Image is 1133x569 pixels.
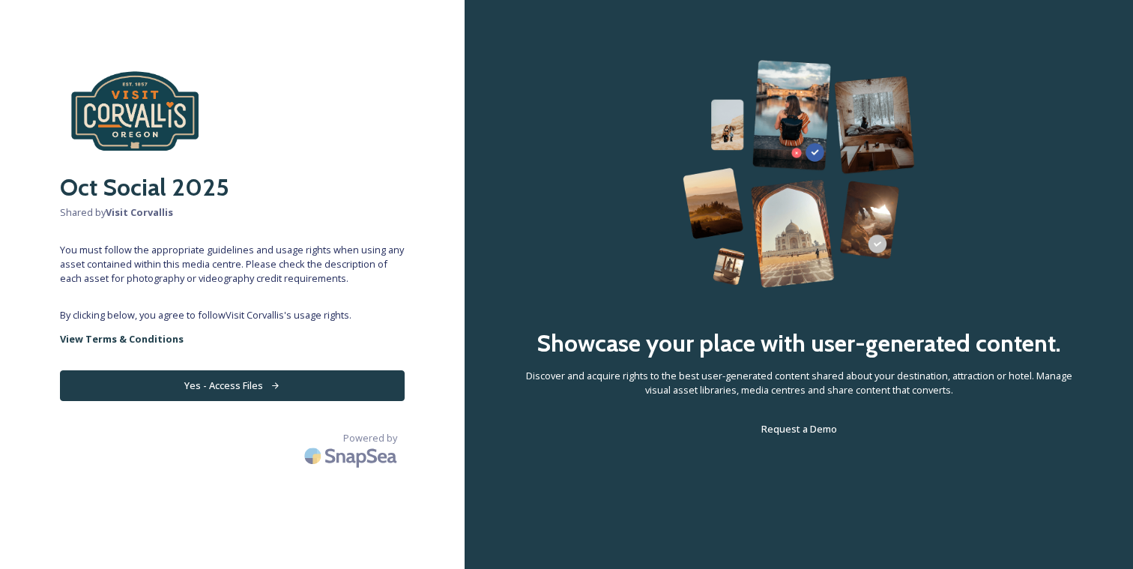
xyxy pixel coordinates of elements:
strong: View Terms & Conditions [60,332,184,346]
img: SnapSea Logo [300,439,405,474]
span: By clicking below, you agree to follow Visit Corvallis 's usage rights. [60,308,405,322]
h2: Showcase your place with user-generated content. [537,325,1061,361]
a: Request a Demo [761,420,837,438]
span: Discover and acquire rights to the best user-generated content shared about your destination, att... [525,369,1073,397]
span: You must follow the appropriate guidelines and usage rights when using any asset contained within... [60,243,405,286]
a: View Terms & Conditions [60,330,405,348]
strong: Visit Corvallis [106,205,173,219]
img: visit-corvallis-badge-dark-blue-orange%281%29.png [60,60,210,162]
span: Powered by [343,431,397,445]
button: Yes - Access Files [60,370,405,401]
span: Request a Demo [761,422,837,436]
img: 63b42ca75bacad526042e722_Group%20154-p-800.png [683,60,915,288]
h2: Oct Social 2025 [60,169,405,205]
span: Shared by [60,205,405,220]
